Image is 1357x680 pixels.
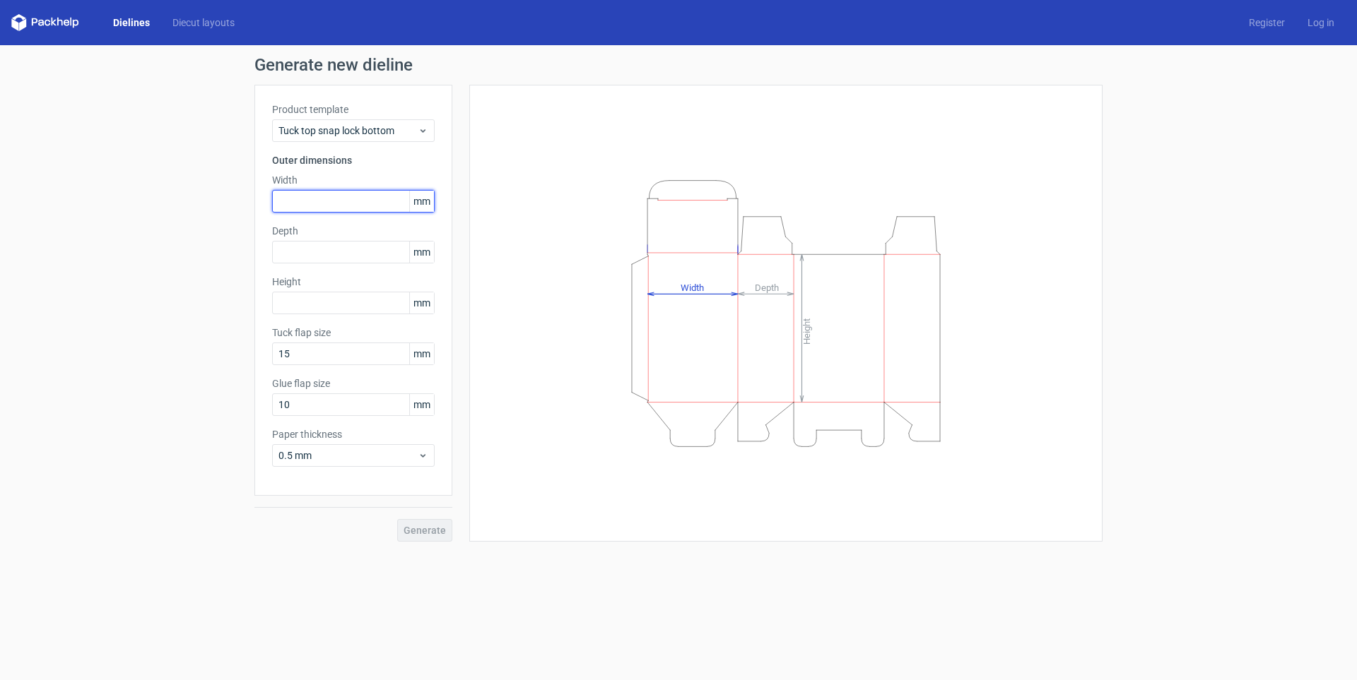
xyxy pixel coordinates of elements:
[755,282,779,292] tspan: Depth
[409,191,434,212] span: mm
[272,427,435,441] label: Paper thickness
[409,394,434,415] span: mm
[278,448,418,463] span: 0.5 mm
[409,241,434,263] span: mm
[278,124,418,138] span: Tuck top snap lock bottom
[1238,16,1296,30] a: Register
[409,292,434,314] span: mm
[1296,16,1346,30] a: Log in
[254,56,1103,73] h1: Generate new dieline
[272,275,435,289] label: Height
[801,318,812,344] tspan: Height
[272,376,435,390] label: Glue flap size
[681,282,704,292] tspan: Width
[161,16,246,30] a: Diecut layouts
[272,326,435,340] label: Tuck flap size
[272,102,435,117] label: Product template
[102,16,161,30] a: Dielines
[272,153,435,167] h3: Outer dimensions
[272,224,435,238] label: Depth
[409,343,434,364] span: mm
[272,173,435,187] label: Width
